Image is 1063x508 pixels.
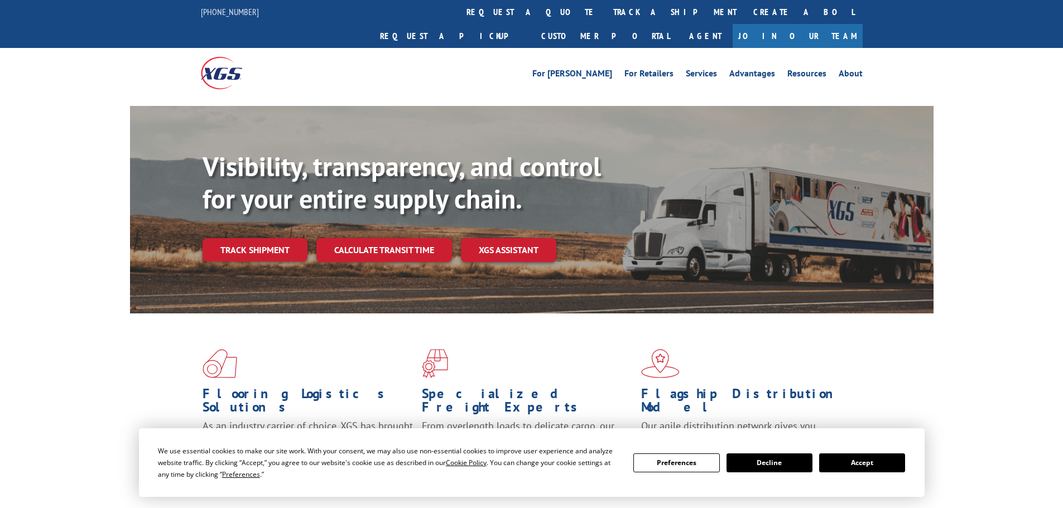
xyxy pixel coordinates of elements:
[203,387,413,419] h1: Flooring Logistics Solutions
[422,419,633,469] p: From overlength loads to delicate cargo, our experienced staff knows the best way to move your fr...
[446,458,487,467] span: Cookie Policy
[201,6,259,17] a: [PHONE_NUMBER]
[222,470,260,479] span: Preferences
[729,69,775,81] a: Advantages
[461,238,556,262] a: XGS ASSISTANT
[532,69,612,81] a: For [PERSON_NAME]
[624,69,674,81] a: For Retailers
[422,349,448,378] img: xgs-icon-focused-on-flooring-red
[203,238,307,262] a: Track shipment
[422,387,633,419] h1: Specialized Freight Experts
[787,69,826,81] a: Resources
[158,445,620,480] div: We use essential cookies to make our site work. With your consent, we may also use non-essential ...
[641,387,852,419] h1: Flagship Distribution Model
[641,349,680,378] img: xgs-icon-flagship-distribution-model-red
[727,453,812,472] button: Decline
[533,24,678,48] a: Customer Portal
[316,238,452,262] a: Calculate transit time
[678,24,733,48] a: Agent
[641,419,846,446] span: Our agile distribution network gives you nationwide inventory management on demand.
[633,453,719,472] button: Preferences
[139,428,925,497] div: Cookie Consent Prompt
[819,453,905,472] button: Accept
[686,69,717,81] a: Services
[839,69,863,81] a: About
[733,24,863,48] a: Join Our Team
[203,419,413,459] span: As an industry carrier of choice, XGS has brought innovation and dedication to flooring logistics...
[203,349,237,378] img: xgs-icon-total-supply-chain-intelligence-red
[203,149,601,216] b: Visibility, transparency, and control for your entire supply chain.
[372,24,533,48] a: Request a pickup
